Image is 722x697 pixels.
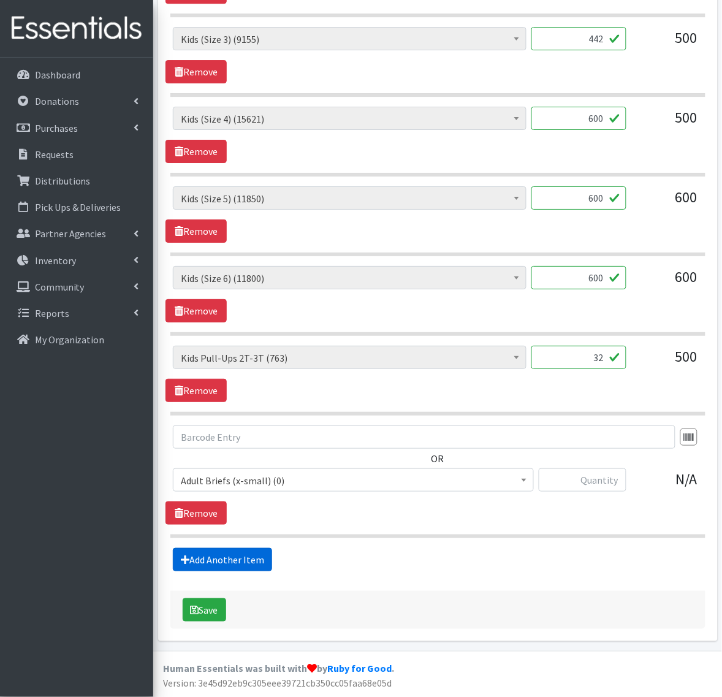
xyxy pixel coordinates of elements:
[183,598,226,622] button: Save
[181,110,519,128] span: Kids (Size 4) (15621)
[173,346,526,369] span: Kids Pull-Ups 2T-3T (763)
[431,451,444,466] label: OR
[173,186,526,210] span: Kids (Size 5) (11850)
[165,60,227,83] a: Remove
[35,201,121,213] p: Pick Ups & Deliveries
[181,270,519,287] span: Kids (Size 6) (11800)
[181,349,519,367] span: Kids Pull-Ups 2T-3T (763)
[165,219,227,243] a: Remove
[5,8,148,49] img: HumanEssentials
[636,107,697,140] div: 500
[35,333,105,346] p: My Organization
[163,663,394,675] strong: Human Essentials was built with by .
[5,195,148,219] a: Pick Ups & Deliveries
[5,275,148,299] a: Community
[531,346,626,369] input: Quantity
[181,31,519,48] span: Kids (Size 3) (9155)
[173,548,272,571] a: Add Another Item
[636,186,697,219] div: 600
[35,95,79,107] p: Donations
[5,89,148,113] a: Donations
[35,122,78,134] p: Purchases
[165,140,227,163] a: Remove
[539,468,626,492] input: Quantity
[35,69,80,81] p: Dashboard
[5,142,148,167] a: Requests
[165,299,227,322] a: Remove
[5,63,148,87] a: Dashboard
[636,266,697,299] div: 600
[5,301,148,326] a: Reports
[181,190,519,207] span: Kids (Size 5) (11850)
[35,281,85,293] p: Community
[35,148,74,161] p: Requests
[163,677,392,690] span: Version: 3e45d92eb9c305eee39721cb350cc05faa68e05d
[173,27,526,50] span: Kids (Size 3) (9155)
[5,248,148,273] a: Inventory
[173,468,534,492] span: Adult Briefs (x-small) (0)
[531,107,626,130] input: Quantity
[165,501,227,525] a: Remove
[5,221,148,246] a: Partner Agencies
[531,186,626,210] input: Quantity
[5,169,148,193] a: Distributions
[5,327,148,352] a: My Organization
[173,107,526,130] span: Kids (Size 4) (15621)
[327,663,392,675] a: Ruby for Good
[5,116,148,140] a: Purchases
[35,175,91,187] p: Distributions
[181,472,526,489] span: Adult Briefs (x-small) (0)
[636,346,697,379] div: 500
[165,379,227,402] a: Remove
[173,266,526,289] span: Kids (Size 6) (11800)
[531,266,626,289] input: Quantity
[636,27,697,60] div: 500
[636,468,697,501] div: N/A
[35,227,107,240] p: Partner Agencies
[531,27,626,50] input: Quantity
[35,307,69,319] p: Reports
[173,425,675,449] input: Barcode Entry
[35,254,76,267] p: Inventory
